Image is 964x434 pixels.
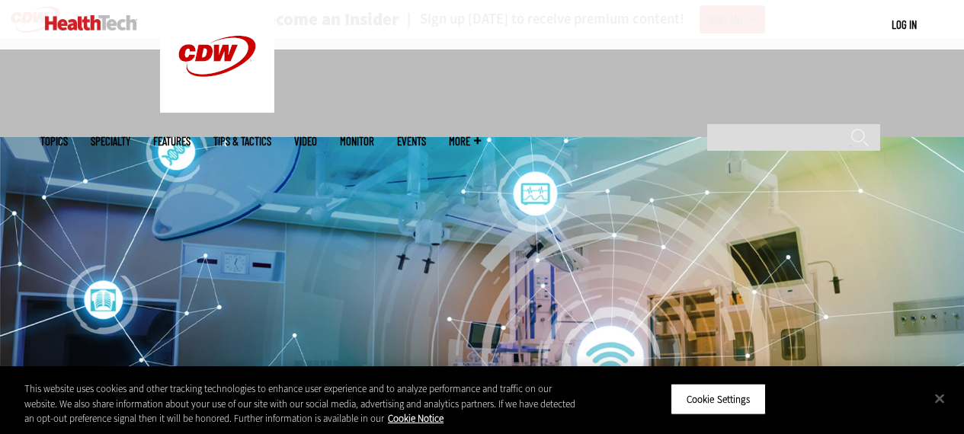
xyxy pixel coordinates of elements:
[294,136,317,147] a: Video
[340,136,374,147] a: MonITor
[892,18,917,31] a: Log in
[449,136,481,147] span: More
[892,17,917,33] div: User menu
[91,136,130,147] span: Specialty
[153,136,191,147] a: Features
[397,136,426,147] a: Events
[45,15,137,30] img: Home
[160,101,274,116] a: CDW
[671,383,766,415] button: Cookie Settings
[24,381,578,426] div: This website uses cookies and other tracking technologies to enhance user experience and to analy...
[388,412,444,425] a: More information about your privacy
[213,136,271,147] a: Tips & Tactics
[923,381,956,415] button: Close
[40,136,68,147] span: Topics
